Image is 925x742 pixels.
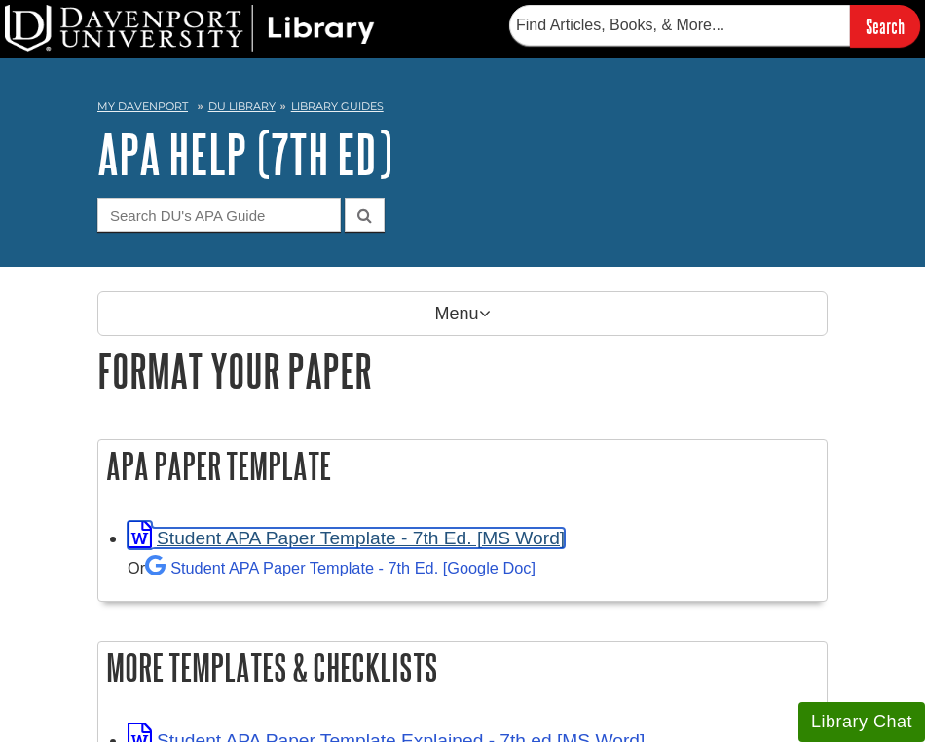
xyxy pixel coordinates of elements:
a: DU Library [208,99,276,113]
a: Link opens in new window [128,528,565,548]
a: Student APA Paper Template - 7th Ed. [Google Doc] [145,559,536,576]
nav: breadcrumb [97,93,828,125]
a: My Davenport [97,98,188,115]
img: DU Library [5,5,375,52]
a: APA Help (7th Ed) [97,124,392,184]
input: Search [850,5,920,47]
p: Menu [97,291,828,336]
form: Searches DU Library's articles, books, and more [509,5,920,47]
button: Library Chat [798,702,925,742]
a: Library Guides [291,99,384,113]
input: Find Articles, Books, & More... [509,5,850,46]
input: Search DU's APA Guide [97,198,341,232]
small: Or [128,559,536,576]
h2: More Templates & Checklists [98,642,827,693]
h2: APA Paper Template [98,440,827,492]
h1: Format Your Paper [97,346,828,395]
